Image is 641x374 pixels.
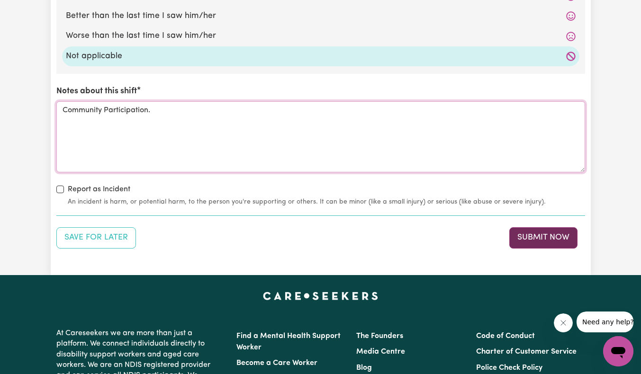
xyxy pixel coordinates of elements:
a: Police Check Policy [476,364,542,372]
small: An incident is harm, or potential harm, to the person you're supporting or others. It can be mino... [68,197,585,207]
a: Blog [356,364,372,372]
button: Submit your job report [509,227,578,248]
iframe: Button to launch messaging window [603,336,633,366]
a: The Founders [356,332,403,340]
label: Not applicable [66,50,576,62]
textarea: Community Participation. [56,101,585,172]
label: Report as Incident [68,184,130,195]
a: Charter of Customer Service [476,348,577,356]
a: Media Centre [356,348,405,356]
a: Careseekers home page [263,292,378,300]
iframe: Close message [554,313,573,332]
iframe: Message from company [577,312,633,332]
label: Worse than the last time I saw him/her [66,30,576,42]
span: Need any help? [6,7,57,14]
button: Save your job report [56,227,136,248]
a: Code of Conduct [476,332,535,340]
a: Find a Mental Health Support Worker [236,332,341,351]
label: Better than the last time I saw him/her [66,10,576,22]
label: Notes about this shift [56,85,137,98]
a: Become a Care Worker [236,359,317,367]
